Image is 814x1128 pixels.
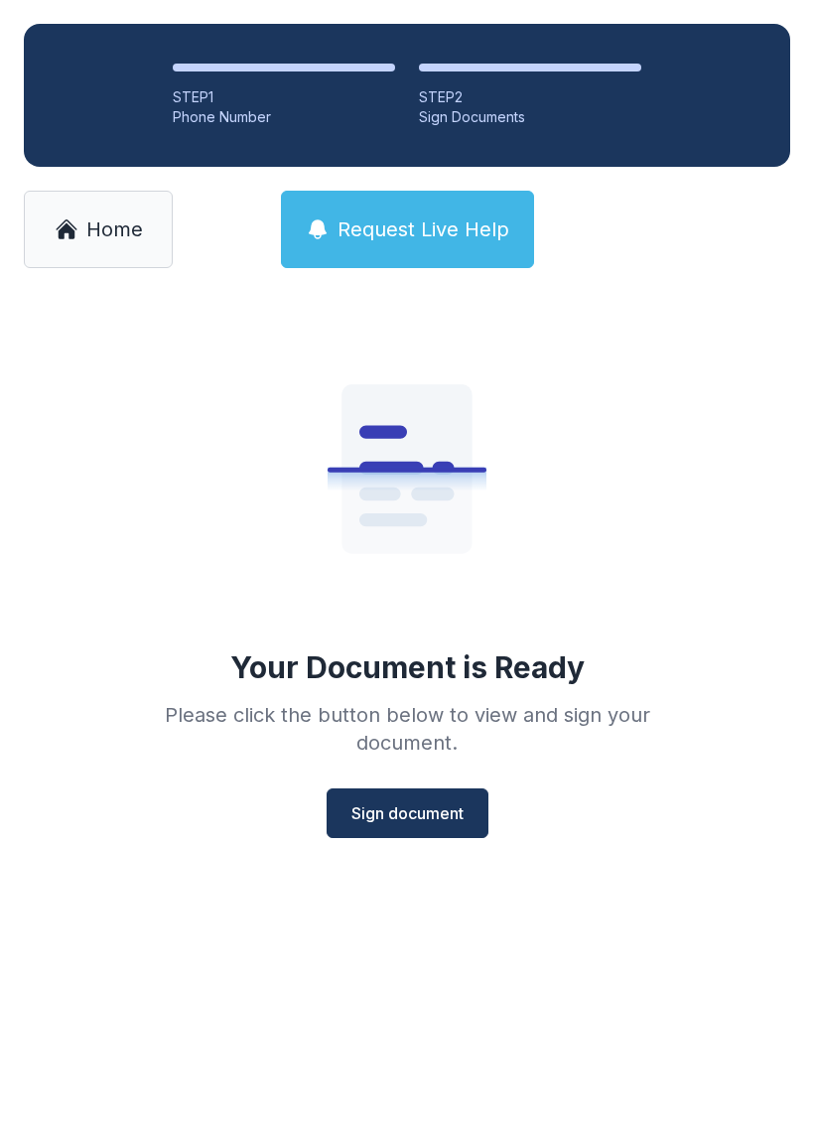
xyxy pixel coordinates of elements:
[419,87,641,107] div: STEP 2
[230,649,585,685] div: Your Document is Ready
[351,801,464,825] span: Sign document
[419,107,641,127] div: Sign Documents
[338,215,509,243] span: Request Live Help
[173,107,395,127] div: Phone Number
[121,701,693,757] div: Please click the button below to view and sign your document.
[173,87,395,107] div: STEP 1
[86,215,143,243] span: Home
